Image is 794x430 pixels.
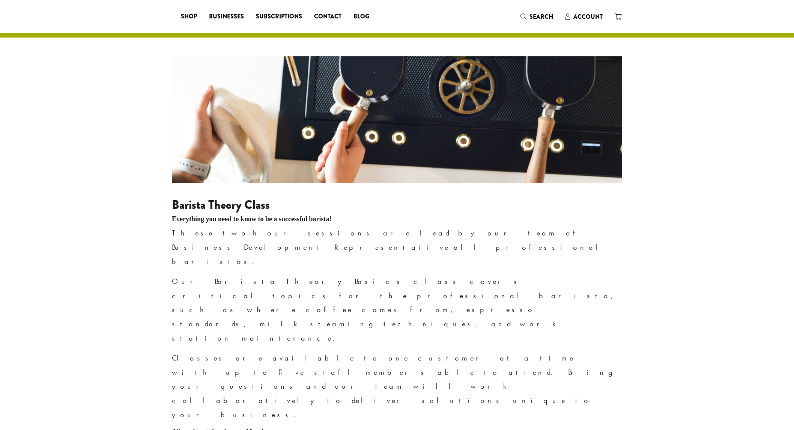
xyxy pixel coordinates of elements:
a: Blog [347,11,375,23]
p: Classes are available to one customer at a time with up to five staff members able to attend. Bri... [172,351,622,422]
span: Businesses [209,12,244,21]
a: Account [559,11,609,23]
p: These two-hour sessions are lead by our team of Business Development Representative–all professio... [172,226,622,269]
span: Search [529,12,553,21]
a: Subscriptions [250,11,308,23]
span: Contact [314,12,341,21]
a: Search [514,11,559,23]
a: Shop [175,11,203,23]
span: Shop [181,12,197,21]
a: Businesses [203,11,250,23]
img: Wholesale Services with Dillanos Coffee Roasters [172,56,622,183]
span: Blog [353,12,369,21]
p: Our Barista Theory Basics class covers critical topics for the professional barista, such as wher... [172,275,622,345]
span: Account [573,12,603,21]
h5: Everything you need to know to be a successful barista! [172,215,622,223]
a: Contact [308,11,347,23]
span: Subscriptions [256,12,302,21]
h3: Barista Theory Class [172,198,622,212]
